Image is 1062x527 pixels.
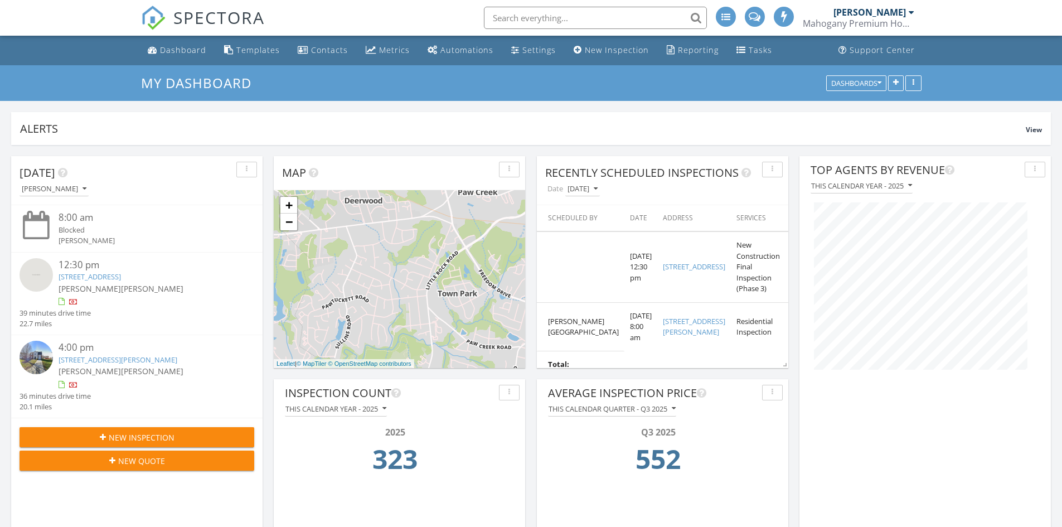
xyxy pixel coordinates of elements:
div: 20.1 miles [20,402,91,412]
button: Dashboards [826,75,886,91]
button: [DATE] [565,182,600,197]
div: [PERSON_NAME] [22,185,86,193]
div: This calendar year - 2025 [285,405,386,413]
div: New Inspection [585,45,649,55]
td: [DATE] 8:00 am [624,302,657,351]
a: © MapTiler [297,360,327,367]
div: Q3 2025 [551,426,765,439]
a: © OpenStreetMap contributors [328,360,411,367]
div: Dashboard [160,45,206,55]
td: 552.08 [551,439,765,486]
span: [PERSON_NAME] [121,366,183,376]
img: streetview [20,341,53,374]
span: View [1026,125,1042,134]
a: SPECTORA [141,15,265,38]
input: Search everything... [484,7,707,29]
b: Total: [548,359,569,370]
div: 22.7 miles [20,318,91,329]
td: New Construction Final Inspection (Phase 3) [731,231,785,302]
span: [PERSON_NAME] [59,366,121,376]
div: [DATE] [568,185,598,193]
div: Tasks [749,45,772,55]
span: New Quote [118,455,165,467]
a: Metrics [361,40,414,61]
span: [DATE] [20,165,55,180]
a: Reporting [662,40,723,61]
td: [PERSON_NAME][GEOGRAPHIC_DATA] [785,231,867,302]
a: My Dashboard [141,74,261,92]
td: 323 [288,439,502,486]
a: Settings [507,40,560,61]
td: Residential Inspection [731,302,785,351]
div: This calendar quarter - Q3 2025 [549,405,676,413]
span: [PERSON_NAME] [121,283,183,294]
button: This calendar year - 2025 [285,402,387,417]
div: 8:00 am [59,211,235,225]
div: Dashboards [831,79,881,87]
a: Contacts [293,40,352,61]
div: This calendar year - 2025 [811,182,912,190]
button: This calendar year - 2025 [811,178,913,194]
th: Scheduled By [537,205,624,231]
div: Templates [236,45,280,55]
a: Dashboard [143,40,211,61]
th: Services [731,205,785,231]
a: [STREET_ADDRESS][PERSON_NAME] [663,316,725,337]
div: [PERSON_NAME] [833,7,906,18]
button: This calendar quarter - Q3 2025 [548,402,676,417]
div: Blocked [59,225,235,235]
span: Recently Scheduled Inspections [545,165,739,180]
th: Inspector [785,205,867,231]
button: [PERSON_NAME] [20,182,89,197]
span: SPECTORA [173,6,265,29]
div: Mahogany Premium Home Inspections [803,18,914,29]
div: Contacts [311,45,348,55]
div: 2025 [288,426,502,439]
a: Support Center [834,40,919,61]
button: New Inspection [20,427,254,447]
a: Tasks [732,40,777,61]
span: Map [282,165,306,180]
th: Date [624,205,657,231]
img: The Best Home Inspection Software - Spectora [141,6,166,30]
a: [STREET_ADDRESS] [59,272,121,282]
th: Address [657,205,731,231]
div: 4:00 pm [59,341,235,355]
span: [PERSON_NAME] [59,283,121,294]
div: 36 minutes drive time [20,391,91,402]
img: streetview [20,258,53,292]
div: Alerts [20,121,1026,136]
a: Templates [220,40,284,61]
a: [STREET_ADDRESS][PERSON_NAME] [59,355,177,365]
span: New Inspection [109,432,174,443]
div: 39 minutes drive time [20,308,91,318]
a: Automations (Advanced) [423,40,498,61]
div: [PERSON_NAME] [59,235,235,246]
label: Date [545,181,565,196]
a: Zoom out [280,214,297,230]
div: 12:30 pm [59,258,235,272]
a: [STREET_ADDRESS] [663,262,725,272]
div: Top Agents by Revenue [811,162,1020,178]
div: Average Inspection Price [548,385,758,402]
button: New Quote [20,451,254,471]
div: Reporting [678,45,719,55]
div: Metrics [379,45,410,55]
a: Zoom in [280,197,297,214]
a: 4:00 pm [STREET_ADDRESS][PERSON_NAME] [PERSON_NAME][PERSON_NAME] 36 minutes drive time 20.1 miles [20,341,254,412]
td: [PERSON_NAME][GEOGRAPHIC_DATA] [785,302,867,351]
a: Leaflet [277,360,295,367]
a: 12:30 pm [STREET_ADDRESS] [PERSON_NAME][PERSON_NAME] 39 minutes drive time 22.7 miles [20,258,254,330]
div: Support Center [850,45,915,55]
div: | [274,359,414,369]
td: [DATE] 12:30 pm [624,231,657,302]
div: Settings [522,45,556,55]
a: New Inspection [569,40,653,61]
td: [PERSON_NAME][GEOGRAPHIC_DATA] [537,302,624,351]
div: Automations [440,45,493,55]
div: Inspection Count [285,385,494,402]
